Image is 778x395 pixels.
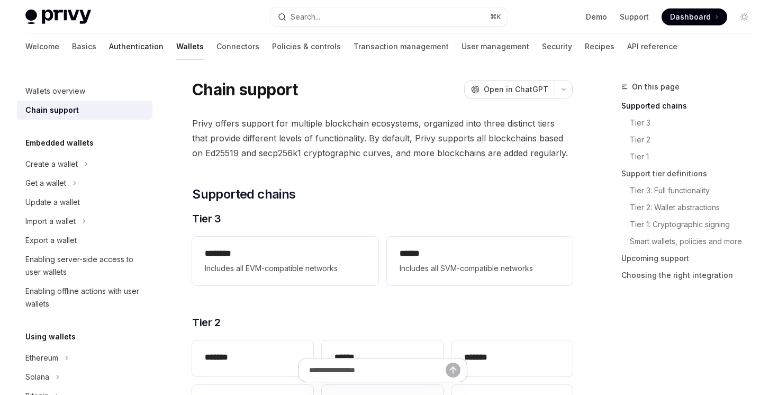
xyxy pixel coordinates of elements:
a: **** *Includes all SVM-compatible networks [387,237,573,285]
a: Choosing the right integration [621,267,761,284]
a: Export a wallet [17,231,152,250]
a: Support [620,12,649,22]
img: light logo [25,10,91,24]
a: Chain support [17,101,152,120]
div: Wallets overview [25,85,85,97]
a: Update a wallet [17,193,152,212]
a: Transaction management [354,34,449,59]
div: Solana [25,371,49,383]
button: Toggle dark mode [736,8,753,25]
a: Tier 2: Wallet abstractions [621,199,761,216]
div: Ethereum [25,352,58,364]
a: Tier 3: Full functionality [621,182,761,199]
div: Update a wallet [25,196,80,209]
button: Toggle Ethereum section [17,348,152,367]
h1: Chain support [192,80,297,99]
div: Create a wallet [25,158,78,170]
a: Enabling server-side access to user wallets [17,250,152,282]
a: Connectors [216,34,259,59]
a: Enabling offline actions with user wallets [17,282,152,313]
div: Chain support [25,104,79,116]
div: Enabling offline actions with user wallets [25,285,146,310]
span: Open in ChatGPT [484,84,548,95]
button: Open search [270,7,507,26]
button: Send message [446,363,460,378]
a: Dashboard [662,8,727,25]
div: Get a wallet [25,177,66,190]
a: User management [462,34,529,59]
a: Tier 1 [621,148,761,165]
a: Upcoming support [621,250,761,267]
span: Tier 2 [192,315,220,330]
span: Includes all EVM-compatible networks [205,262,365,275]
a: Tier 2 [621,131,761,148]
span: Dashboard [670,12,711,22]
a: Tier 3 [621,114,761,131]
div: Search... [291,11,320,23]
button: Open in ChatGPT [464,80,555,98]
a: Welcome [25,34,59,59]
a: Wallets [176,34,204,59]
a: Policies & controls [272,34,341,59]
a: Demo [586,12,607,22]
a: **** ***Includes all EVM-compatible networks [192,237,378,285]
div: Export a wallet [25,234,77,247]
span: ⌘ K [490,13,501,21]
h5: Embedded wallets [25,137,94,149]
a: Tier 1: Cryptographic signing [621,216,761,233]
button: Toggle Import a wallet section [17,212,152,231]
a: Smart wallets, policies and more [621,233,761,250]
button: Toggle Get a wallet section [17,174,152,193]
a: Wallets overview [17,82,152,101]
span: Includes all SVM-compatible networks [400,262,560,275]
button: Toggle Create a wallet section [17,155,152,174]
a: Supported chains [621,97,761,114]
div: Enabling server-side access to user wallets [25,253,146,279]
a: Support tier definitions [621,165,761,182]
button: Toggle Solana section [17,367,152,387]
span: Tier 3 [192,211,221,226]
a: API reference [627,34,677,59]
span: Supported chains [192,186,295,203]
h5: Using wallets [25,330,76,343]
a: Security [542,34,572,59]
span: Privy offers support for multiple blockchain ecosystems, organized into three distinct tiers that... [192,116,573,160]
a: Authentication [109,34,164,59]
a: Basics [72,34,96,59]
input: Ask a question... [309,358,446,382]
div: Import a wallet [25,215,76,228]
a: Recipes [585,34,614,59]
span: On this page [632,80,680,93]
